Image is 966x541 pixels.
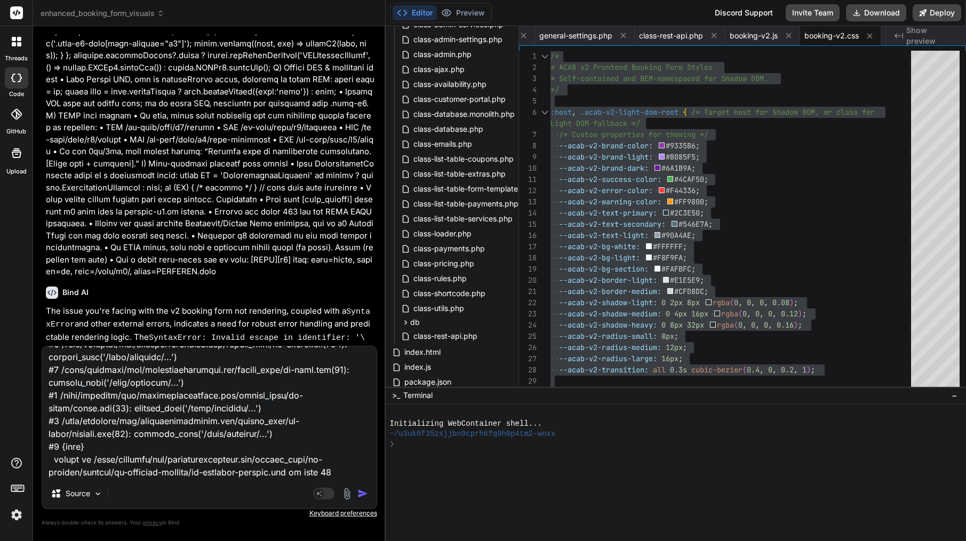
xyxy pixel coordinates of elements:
[538,107,552,118] div: Click to collapse the range.
[7,506,26,524] img: settings
[403,361,432,373] span: index.js
[519,252,537,264] div: 18
[670,208,700,218] span: #2C3E50
[738,309,743,319] span: (
[670,298,683,307] span: 2px
[786,4,840,21] button: Invite Team
[41,8,164,19] span: enhanced_booking_form_visuals
[721,309,738,319] span: rgba
[768,320,772,330] span: ,
[913,4,961,21] button: Deploy
[437,5,489,20] button: Preview
[683,107,687,117] span: {
[666,141,696,150] span: #9335B6
[66,488,90,499] p: Source
[412,197,520,210] span: class-list-table-payments.php
[661,163,691,173] span: #6A1B9A
[412,212,514,225] span: class-list-table-services.php
[559,354,657,363] span: --acab-v2-radius-large:
[412,63,466,76] span: class-ajax.php
[572,107,576,117] span: ,
[811,365,815,375] span: ;
[678,354,683,363] span: ;
[519,185,537,196] div: 12
[683,343,687,352] span: ;
[559,320,657,330] span: --acab-v2-shadow-heavy:
[674,287,704,296] span: #CFD8DC
[559,208,657,218] span: --acab-v2-text-primary:
[559,141,653,150] span: --acab-v2-brand-color:
[760,298,764,307] span: 0
[691,309,708,319] span: 16px
[519,376,537,387] div: 29
[678,219,708,229] span: #546E7A
[747,309,751,319] span: ,
[559,174,661,184] span: --acab-v2-success-color:
[519,84,537,96] div: 4
[751,320,755,330] span: 0
[559,331,657,341] span: --acab-v2-radius-small:
[539,30,612,41] span: general-settings.php
[519,331,537,342] div: 25
[403,376,452,388] span: package.json
[393,5,437,20] button: Editor
[390,439,394,449] span: ❯
[412,123,484,136] span: class-database.php
[559,152,653,162] span: --acab-v2-brand-light:
[42,346,377,479] textarea: 61-Lor-8840 75:50:97 IPS] [DOLO][SITAM] CONS_ADIPIS_ELI seddoeiu te: /inci/utlabore/etd/magnaaliq...
[412,138,473,150] span: class-emails.php
[674,174,704,184] span: #4CAF50
[802,309,807,319] span: ;
[696,186,700,195] span: ;
[412,330,478,343] span: class-rest-api.php
[952,390,957,401] span: −
[519,275,537,286] div: 20
[768,309,772,319] span: 0
[550,107,572,117] span: :host
[519,219,537,230] div: 15
[687,298,700,307] span: 8px
[743,309,747,319] span: 0
[519,152,537,163] div: 9
[777,320,794,330] span: 0.16
[519,297,537,308] div: 22
[674,309,687,319] span: 4px
[519,129,537,140] div: 7
[704,174,708,184] span: ;
[519,73,537,84] div: 3
[538,51,552,62] div: Click to collapse the range.
[734,320,738,330] span: (
[519,364,537,376] div: 28
[802,365,807,375] span: 1
[519,241,537,252] div: 17
[559,253,640,262] span: --acab-v2-bg-light:
[390,419,542,429] span: Initializing WebContainer shell...
[519,163,537,174] div: 10
[772,365,777,375] span: ,
[9,90,24,99] label: code
[412,33,504,46] span: class-admin-settings.php
[519,320,537,331] div: 24
[704,287,708,296] span: ;
[519,107,537,118] div: 6
[559,186,653,195] span: --acab-v2-error-color:
[559,365,649,375] span: --acab-v2-transition:
[683,242,687,251] span: ;
[743,320,747,330] span: ,
[93,489,102,498] img: Pick Models
[755,320,760,330] span: ,
[653,253,683,262] span: #F8F9FA
[691,107,875,117] span: /* Target host for Shadow DOM, or class for
[674,197,704,206] span: #FF9800
[62,287,89,298] h6: Bind AI
[764,298,768,307] span: ,
[42,509,377,518] p: Keyboard preferences
[6,127,26,136] label: GitHub
[666,309,670,319] span: 0
[747,298,751,307] span: 0
[700,208,704,218] span: ;
[519,286,537,297] div: 21
[738,320,743,330] span: 0
[670,320,683,330] span: 8px
[781,309,798,319] span: 0.12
